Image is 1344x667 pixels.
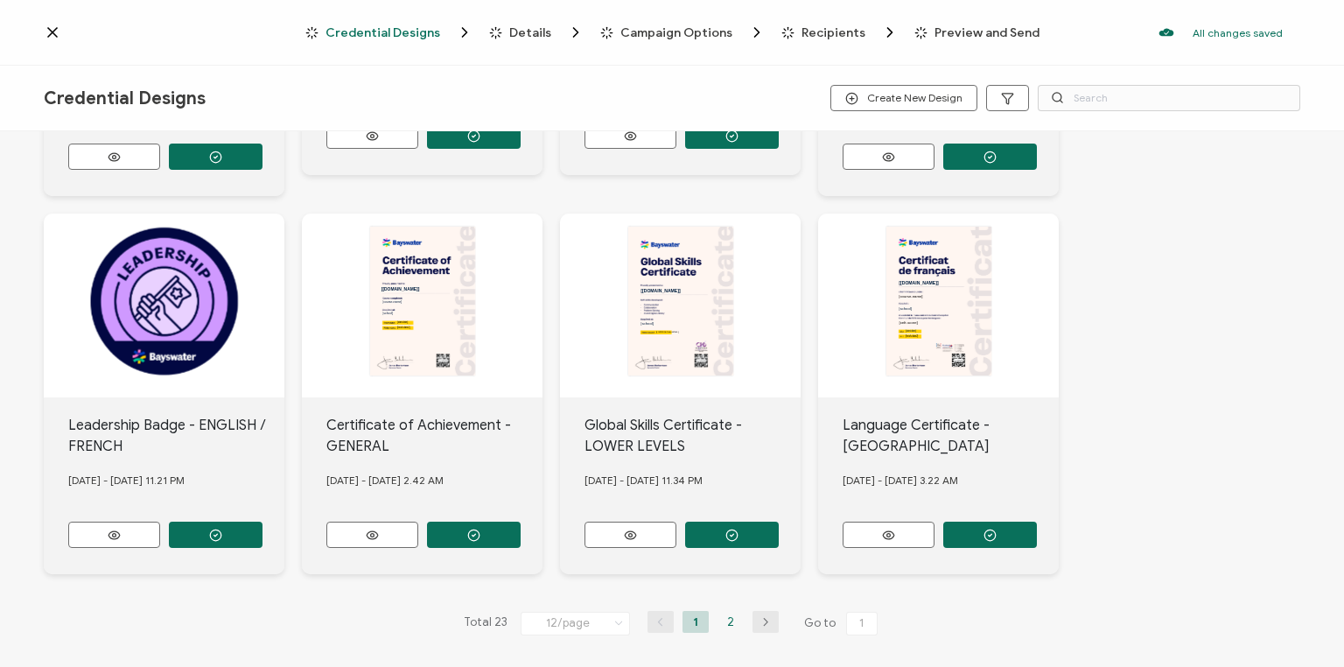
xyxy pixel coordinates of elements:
span: Recipients [801,26,865,39]
span: Recipients [781,24,899,41]
span: Credential Designs [305,24,473,41]
input: Search [1038,85,1300,111]
div: Language Certificate - [GEOGRAPHIC_DATA] [843,415,1060,457]
div: Leadership Badge - ENGLISH / FRENCH [68,415,285,457]
div: [DATE] - [DATE] 2.42 AM [326,457,543,504]
span: Create New Design [845,92,962,105]
span: Campaign Options [600,24,766,41]
p: All changes saved [1193,26,1283,39]
span: Credential Designs [44,88,206,109]
span: Go to [804,611,881,635]
input: Select [521,612,630,635]
div: Global Skills Certificate - LOWER LEVELS [584,415,801,457]
button: Create New Design [830,85,977,111]
span: Preview and Send [914,26,1039,39]
div: [DATE] - [DATE] 11.21 PM [68,457,285,504]
span: Details [489,24,584,41]
div: [DATE] - [DATE] 11.34 PM [584,457,801,504]
div: [DATE] - [DATE] 3.22 AM [843,457,1060,504]
iframe: Chat Widget [1256,583,1344,667]
li: 2 [717,611,744,633]
span: Credential Designs [325,26,440,39]
li: 1 [682,611,709,633]
span: Total 23 [464,611,507,635]
span: Campaign Options [620,26,732,39]
span: Details [509,26,551,39]
div: Breadcrumb [305,24,1039,41]
span: Preview and Send [934,26,1039,39]
div: Certificate of Achievement - GENERAL [326,415,543,457]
